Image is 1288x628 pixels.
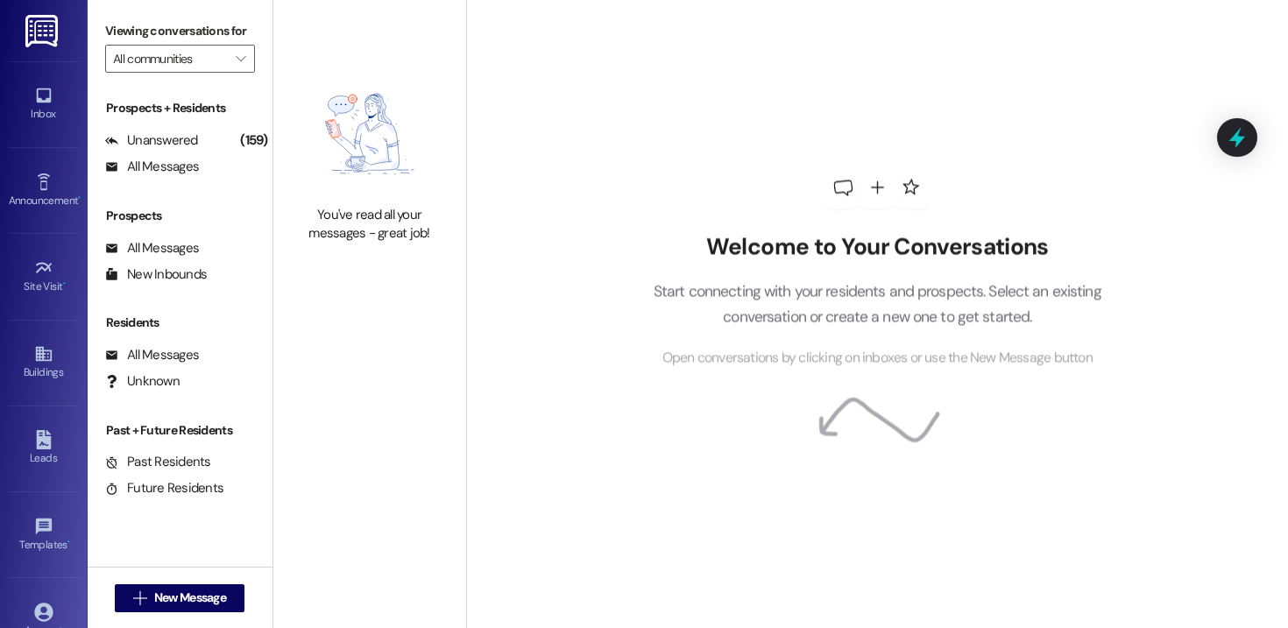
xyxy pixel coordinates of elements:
[88,207,272,225] div: Prospects
[105,131,198,150] div: Unanswered
[25,15,61,47] img: ResiDesk Logo
[78,192,81,204] span: •
[105,239,199,258] div: All Messages
[105,158,199,176] div: All Messages
[105,479,223,497] div: Future Residents
[626,233,1128,261] h2: Welcome to Your Conversations
[88,421,272,440] div: Past + Future Residents
[9,81,79,128] a: Inbox
[626,279,1128,329] p: Start connecting with your residents and prospects. Select an existing conversation or create a n...
[88,99,272,117] div: Prospects + Residents
[293,71,447,196] img: empty-state
[105,346,199,364] div: All Messages
[9,253,79,300] a: Site Visit •
[236,127,272,154] div: (159)
[105,372,180,391] div: Unknown
[9,512,79,559] a: Templates •
[236,52,245,66] i: 
[115,584,244,612] button: New Message
[105,453,211,471] div: Past Residents
[105,265,207,284] div: New Inbounds
[154,589,226,607] span: New Message
[67,536,70,548] span: •
[293,206,447,243] div: You've read all your messages - great job!
[88,314,272,332] div: Residents
[63,278,66,290] span: •
[113,45,227,73] input: All communities
[9,339,79,386] a: Buildings
[133,591,146,605] i: 
[9,425,79,472] a: Leads
[105,18,255,45] label: Viewing conversations for
[662,348,1093,370] span: Open conversations by clicking on inboxes or use the New Message button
